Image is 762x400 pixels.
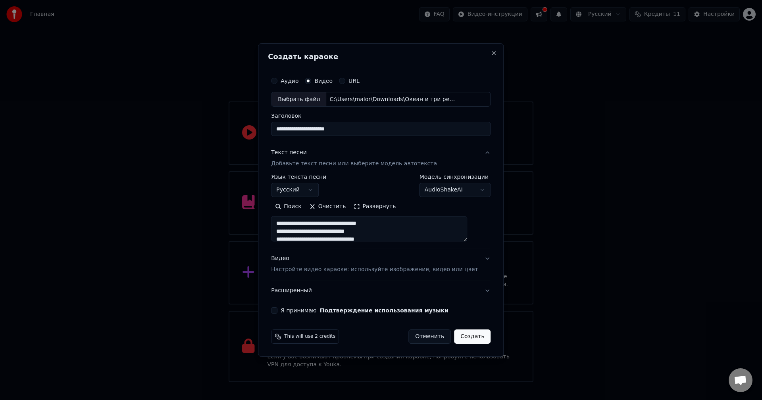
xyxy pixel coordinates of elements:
label: Видео [314,78,333,84]
div: C:\Users\malor\Downloads\Океан и три реки (feat. ВИА ГРА) ([DOMAIN_NAME]).mp4 [326,96,461,103]
button: Создать [454,329,491,344]
div: Текст песни [271,149,307,157]
div: Текст песниДобавьте текст песни или выберите модель автотекста [271,174,491,248]
label: Я принимаю [281,308,448,313]
button: Расширенный [271,280,491,301]
button: Текст песниДобавьте текст песни или выберите модель автотекста [271,143,491,174]
button: Очистить [306,201,350,213]
h2: Создать караоке [268,53,494,60]
button: Я принимаю [320,308,448,313]
label: Заголовок [271,113,491,119]
button: Развернуть [350,201,400,213]
p: Настройте видео караоке: используйте изображение, видео или цвет [271,266,478,274]
span: This will use 2 credits [284,333,335,340]
label: Язык текста песни [271,174,326,180]
label: URL [348,78,360,84]
button: Поиск [271,201,305,213]
button: ВидеоНастройте видео караоке: используйте изображение, видео или цвет [271,249,491,280]
label: Аудио [281,78,298,84]
button: Отменить [408,329,451,344]
label: Модель синхронизации [419,174,491,180]
div: Видео [271,255,478,274]
div: Выбрать файл [271,92,326,107]
p: Добавьте текст песни или выберите модель автотекста [271,160,437,168]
